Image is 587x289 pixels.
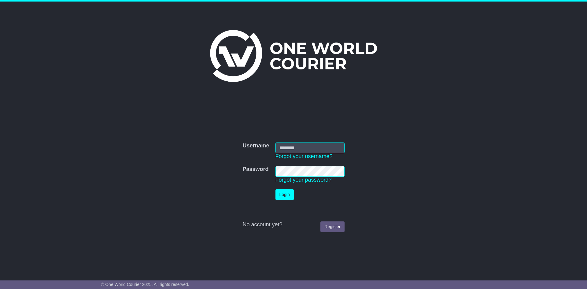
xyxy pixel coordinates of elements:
div: No account yet? [242,221,344,228]
button: Login [275,189,294,200]
span: © One World Courier 2025. All rights reserved. [101,282,189,287]
a: Forgot your password? [275,177,332,183]
label: Username [242,143,269,149]
a: Register [320,221,344,232]
label: Password [242,166,268,173]
img: One World [210,30,377,82]
a: Forgot your username? [275,153,333,159]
